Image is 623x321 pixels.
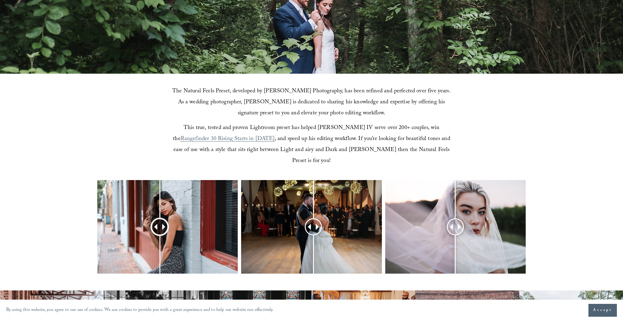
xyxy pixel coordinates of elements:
[173,135,452,166] span: , and speed up his editing workflow. If you’re looking for beautiful tones and ease of use with a...
[173,124,441,144] span: This true, tested and proven Lightroom preset has helped [PERSON_NAME] IV serve over 200+ couples...
[588,304,617,317] button: Accept
[6,306,274,315] p: By using this website, you agree to our use of cookies. We use cookies to provide you with a grea...
[181,135,275,144] a: Rangefinder 30 Rising Starts in [DATE]
[172,87,452,118] span: The Natural Feels Preset, developed by [PERSON_NAME] Photography, has been refined and perfected ...
[593,307,612,313] span: Accept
